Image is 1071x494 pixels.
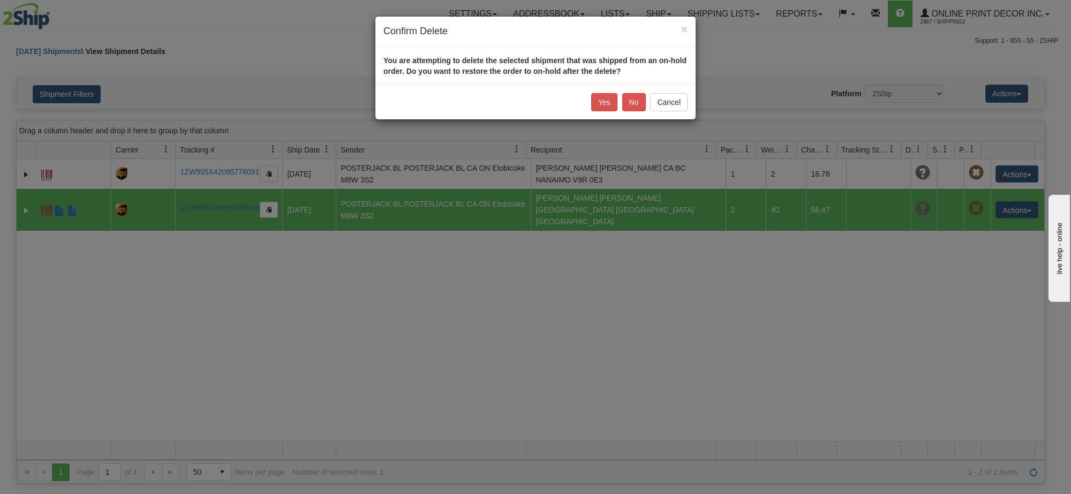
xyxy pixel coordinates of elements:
button: Close [681,24,688,35]
button: Yes [591,93,617,111]
button: Cancel [650,93,688,111]
div: live help - online [8,9,99,17]
iframe: chat widget [1046,192,1070,301]
button: No [622,93,646,111]
h4: Confirm Delete [383,25,688,39]
span: × [681,23,688,35]
strong: You are attempting to delete the selected shipment that was shipped from an on-hold order. Do you... [383,56,687,75]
